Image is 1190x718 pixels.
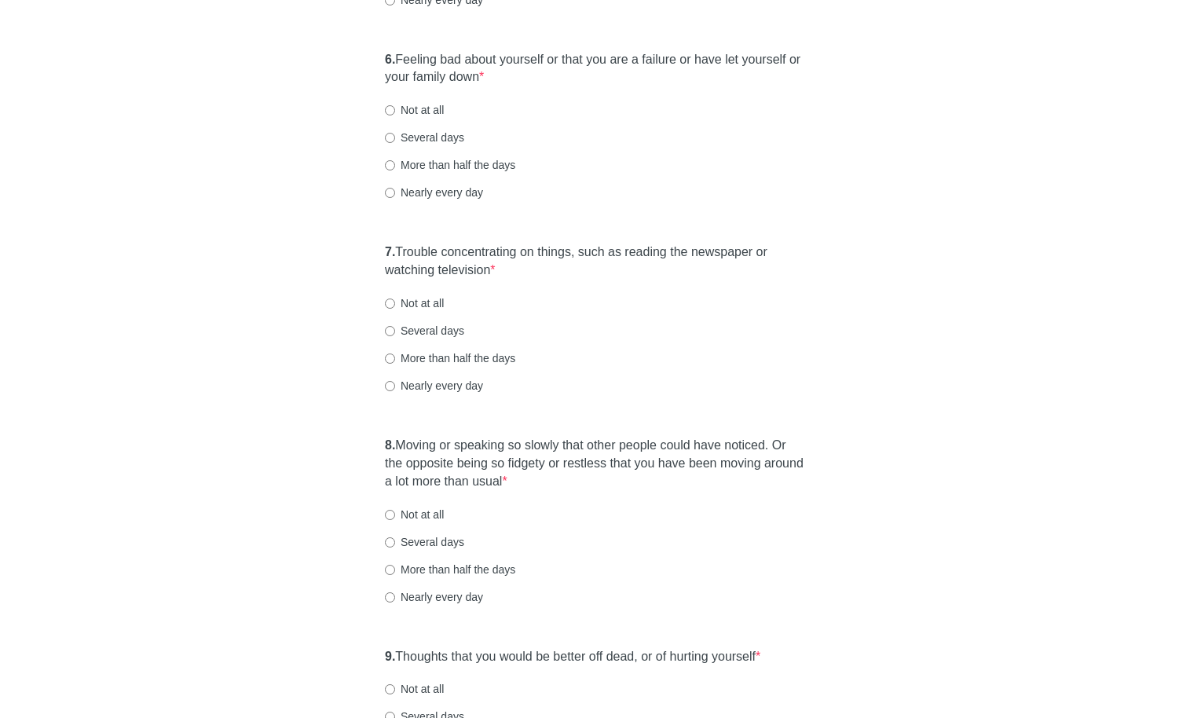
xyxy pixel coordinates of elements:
strong: 6. [385,53,395,66]
label: More than half the days [385,157,515,173]
label: Nearly every day [385,185,483,200]
label: Nearly every day [385,589,483,605]
label: Several days [385,130,464,145]
label: Not at all [385,507,444,522]
label: Nearly every day [385,378,483,394]
input: More than half the days [385,354,395,364]
label: Thoughts that you would be better off dead, or of hurting yourself [385,648,760,666]
strong: 7. [385,245,395,258]
label: More than half the days [385,562,515,577]
input: Not at all [385,510,395,520]
input: Not at all [385,299,395,309]
label: Moving or speaking so slowly that other people could have noticed. Or the opposite being so fidge... [385,437,805,491]
input: More than half the days [385,565,395,575]
label: Not at all [385,295,444,311]
input: More than half the days [385,160,395,170]
strong: 9. [385,650,395,663]
input: Nearly every day [385,381,395,391]
label: Several days [385,534,464,550]
input: Nearly every day [385,592,395,603]
input: Several days [385,537,395,548]
label: Trouble concentrating on things, such as reading the newspaper or watching television [385,244,805,280]
label: Not at all [385,102,444,118]
input: Several days [385,326,395,336]
input: Not at all [385,105,395,115]
strong: 8. [385,438,395,452]
input: Several days [385,133,395,143]
input: Nearly every day [385,188,395,198]
input: Not at all [385,684,395,694]
label: Not at all [385,681,444,697]
label: More than half the days [385,350,515,366]
label: Feeling bad about yourself or that you are a failure or have let yourself or your family down [385,51,805,87]
label: Several days [385,323,464,339]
